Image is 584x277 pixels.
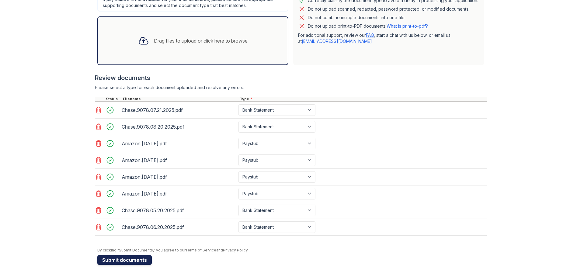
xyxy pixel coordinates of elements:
a: What is print-to-pdf? [387,23,428,29]
a: Privacy Policy. [223,248,249,252]
div: Chase.9078.05.20.2025.pdf [122,206,236,215]
a: [EMAIL_ADDRESS][DOMAIN_NAME] [302,39,372,44]
div: By clicking "Submit Documents," you agree to our and [97,248,487,253]
div: Amazon.[DATE].pdf [122,172,236,182]
p: For additional support, review our , start a chat with us below, or email us at [298,32,479,44]
a: FAQ [366,33,374,38]
p: Do not upload print-to-PDF documents. [308,23,428,29]
div: Filename [122,97,238,102]
div: Status [105,97,122,102]
div: Do not upload scanned, redacted, password protected, or modified documents. [308,5,469,13]
div: Chase.9078.06.20.2025.pdf [122,222,236,232]
div: Amazon.[DATE].pdf [122,139,236,148]
div: Amazon.[DATE].pdf [122,189,236,199]
button: Submit documents [97,255,152,265]
div: Chase.9078.08.20.2025.pdf [122,122,236,132]
div: Drag files to upload or click here to browse [154,37,248,44]
div: Do not combine multiple documents into one file. [308,14,405,21]
div: Please select a type for each document uploaded and resolve any errors. [95,85,487,91]
div: Amazon.[DATE].pdf [122,155,236,165]
div: Chase.9078.07.21.2025.pdf [122,105,236,115]
div: Review documents [95,74,487,82]
div: Type [238,97,487,102]
a: Terms of Service [185,248,216,252]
